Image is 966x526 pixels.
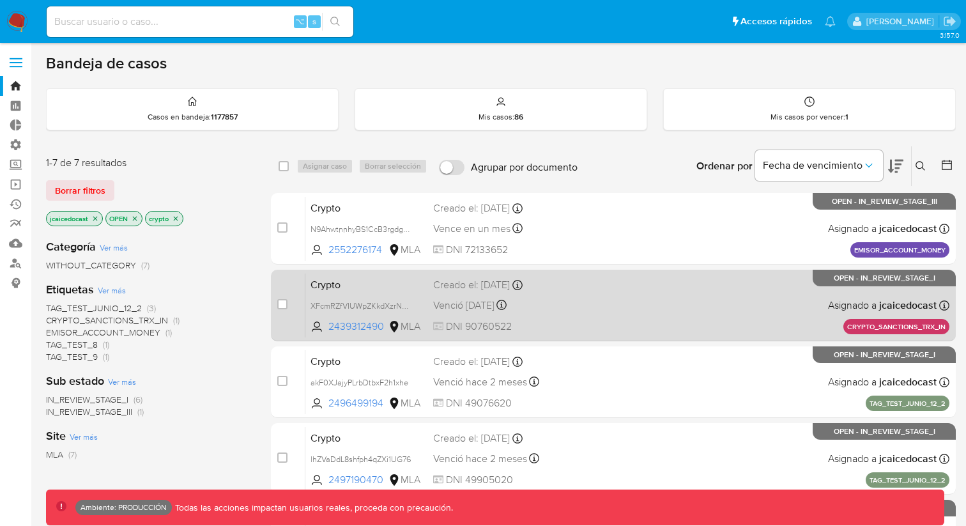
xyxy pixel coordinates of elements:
[312,15,316,27] span: s
[866,15,939,27] p: juan.caicedocastro@mercadolibre.com.co
[322,13,348,31] button: search-icon
[295,15,305,27] span: ⌥
[825,16,836,27] a: Notificaciones
[47,13,353,30] input: Buscar usuario o caso...
[172,502,453,514] p: Todas las acciones impactan usuarios reales, proceda con precaución.
[80,505,167,510] p: Ambiente: PRODUCCIÓN
[943,15,956,28] a: Salir
[740,15,812,28] span: Accesos rápidos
